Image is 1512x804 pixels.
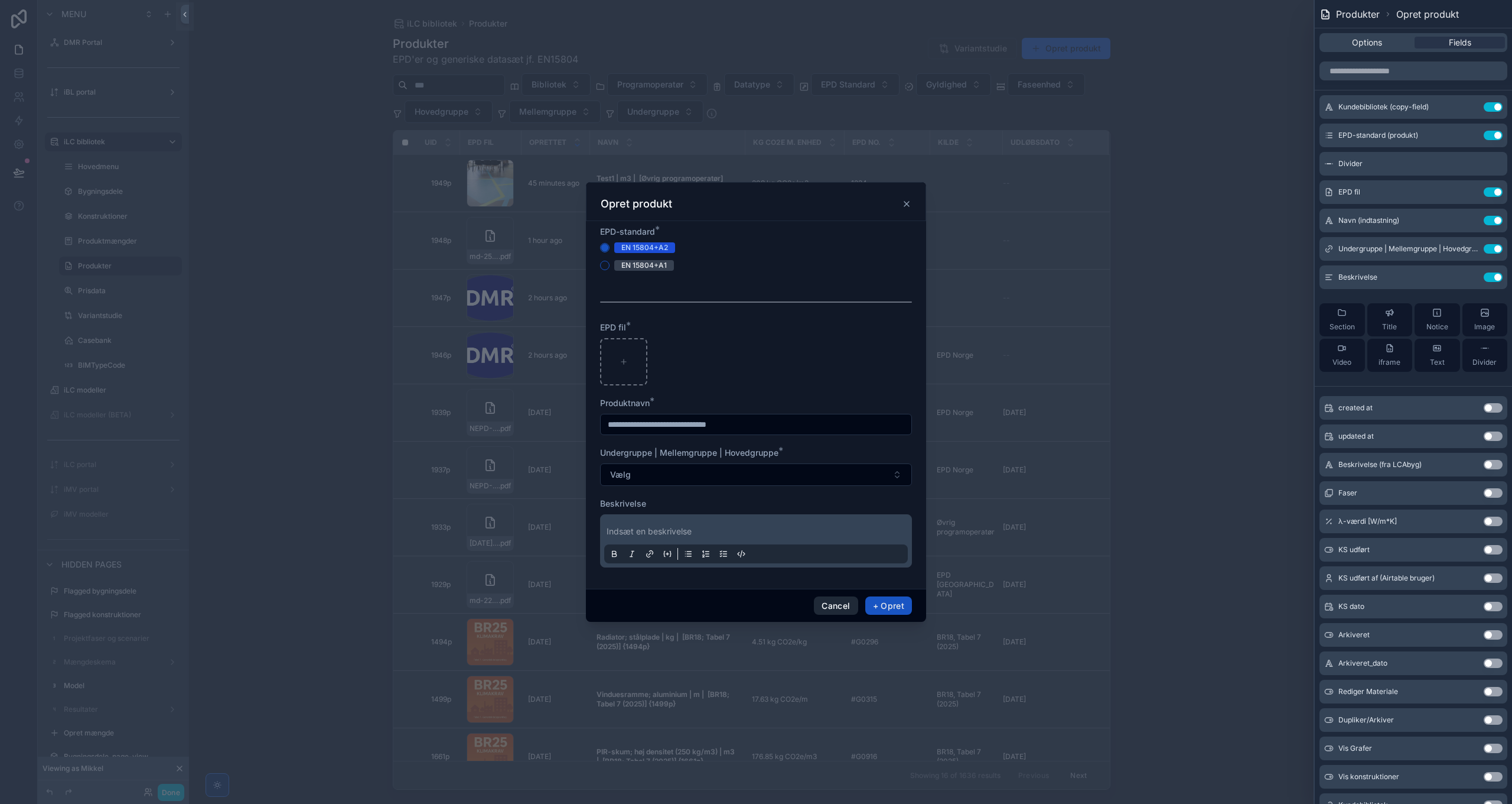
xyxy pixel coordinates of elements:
[1462,303,1508,336] button: Image
[814,596,858,615] button: Cancel
[1367,339,1413,372] button: iframe
[1462,339,1508,372] button: Divider
[1338,187,1360,197] span: EPD fil
[1338,517,1397,526] span: λ-værdi [W/m*K]
[1338,403,1373,413] span: created at
[1379,358,1400,367] span: iframe
[1338,244,1479,254] span: Undergruppe | Mellemgruppe | Hovedgruppe (produkt)
[600,322,626,332] span: EPD fil
[1336,7,1380,21] span: Produkter
[1415,303,1460,336] button: Notice
[600,498,646,508] span: Beskrivelse
[1338,744,1372,753] span: Vis Grafer
[1338,432,1374,441] span: updated at
[1338,772,1399,782] span: Vis konstruktioner
[600,448,778,458] span: Undergruppe | Mellemgruppe | Hovedgruppe
[1319,303,1365,336] button: Section
[600,398,650,408] span: Produktnavn
[1396,7,1459,21] span: Opret produkt
[1474,322,1495,332] span: Image
[1472,358,1497,367] span: Divider
[1332,358,1351,367] span: Video
[601,197,672,211] h3: Opret produkt
[1415,339,1460,372] button: Text
[1430,358,1445,367] span: Text
[1338,488,1357,498] span: Faser
[1338,102,1429,112] span: Kundebibliotek (copy-field)
[600,463,912,486] button: Select Button
[1319,339,1365,372] button: Video
[1367,303,1413,336] button: Title
[1338,602,1364,611] span: KS dato
[865,596,912,615] button: + Opret
[1338,131,1418,140] span: EPD-standard (produkt)
[1352,37,1382,48] span: Options
[1338,659,1387,668] span: Arkiveret_dato
[1382,322,1397,332] span: Title
[610,469,631,481] span: Vælg
[621,242,668,253] div: EN 15804+A2
[1338,630,1370,640] span: Arkiveret
[600,226,655,236] span: EPD-standard
[1449,37,1471,48] span: Fields
[1329,322,1355,332] span: Section
[1338,273,1377,282] span: Beskrivelse
[1338,216,1399,225] span: Navn (indtastning)
[1338,687,1398,696] span: Rediger Materiale
[1338,545,1370,555] span: KS udført
[1338,573,1435,583] span: KS udført af (Airtable bruger)
[1426,322,1448,332] span: Notice
[1338,159,1363,168] span: Divider
[621,260,667,271] div: EN 15804+A1
[1338,715,1394,725] span: Dupliker/Arkiver
[1338,460,1422,469] span: Beskrivelse (fra LCAbyg)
